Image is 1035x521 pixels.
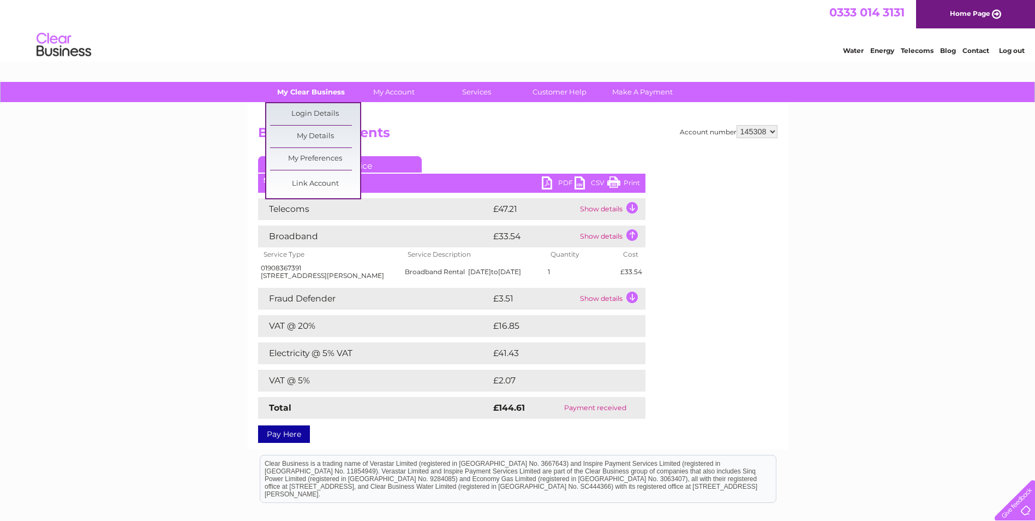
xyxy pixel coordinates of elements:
[829,5,905,19] a: 0333 014 3131
[493,402,525,413] strong: £144.61
[258,342,490,364] td: Electricity @ 5% VAT
[270,173,360,195] a: Link Account
[575,176,607,192] a: CSV
[843,46,864,55] a: Water
[870,46,894,55] a: Energy
[490,288,577,310] td: £3.51
[490,226,577,247] td: £33.54
[577,288,645,310] td: Show details
[258,425,310,443] a: Pay Here
[597,82,687,102] a: Make A Payment
[258,288,490,310] td: Fraud Defender
[491,268,498,276] span: to
[490,342,623,364] td: £41.43
[270,126,360,147] a: My Details
[962,46,989,55] a: Contact
[545,247,618,262] th: Quantity
[269,402,291,413] strong: Total
[618,247,645,262] th: Cost
[999,46,1025,55] a: Log out
[36,28,92,62] img: logo.png
[258,226,490,247] td: Broadband
[402,247,545,262] th: Service Description
[545,262,618,282] td: 1
[261,264,400,280] div: 01908367391 [STREET_ADDRESS][PERSON_NAME]
[264,176,320,184] b: Statement Date:
[258,125,777,146] h2: Bills and Payments
[618,262,645,282] td: £33.54
[260,6,776,53] div: Clear Business is a trading name of Verastar Limited (registered in [GEOGRAPHIC_DATA] No. 3667643...
[577,198,645,220] td: Show details
[402,262,545,282] td: Broadband Rental [DATE] [DATE]
[258,156,422,173] a: Current Invoice
[577,226,645,247] td: Show details
[432,82,522,102] a: Services
[545,397,645,419] td: Payment received
[270,103,360,125] a: Login Details
[490,315,623,337] td: £16.85
[514,82,605,102] a: Customer Help
[607,176,640,192] a: Print
[270,148,360,170] a: My Preferences
[680,125,777,138] div: Account number
[258,198,490,220] td: Telecoms
[258,370,490,392] td: VAT @ 5%
[258,315,490,337] td: VAT @ 20%
[258,176,645,184] div: [DATE]
[349,82,439,102] a: My Account
[258,247,403,262] th: Service Type
[266,82,356,102] a: My Clear Business
[490,370,620,392] td: £2.07
[490,198,577,220] td: £47.21
[542,176,575,192] a: PDF
[901,46,934,55] a: Telecoms
[940,46,956,55] a: Blog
